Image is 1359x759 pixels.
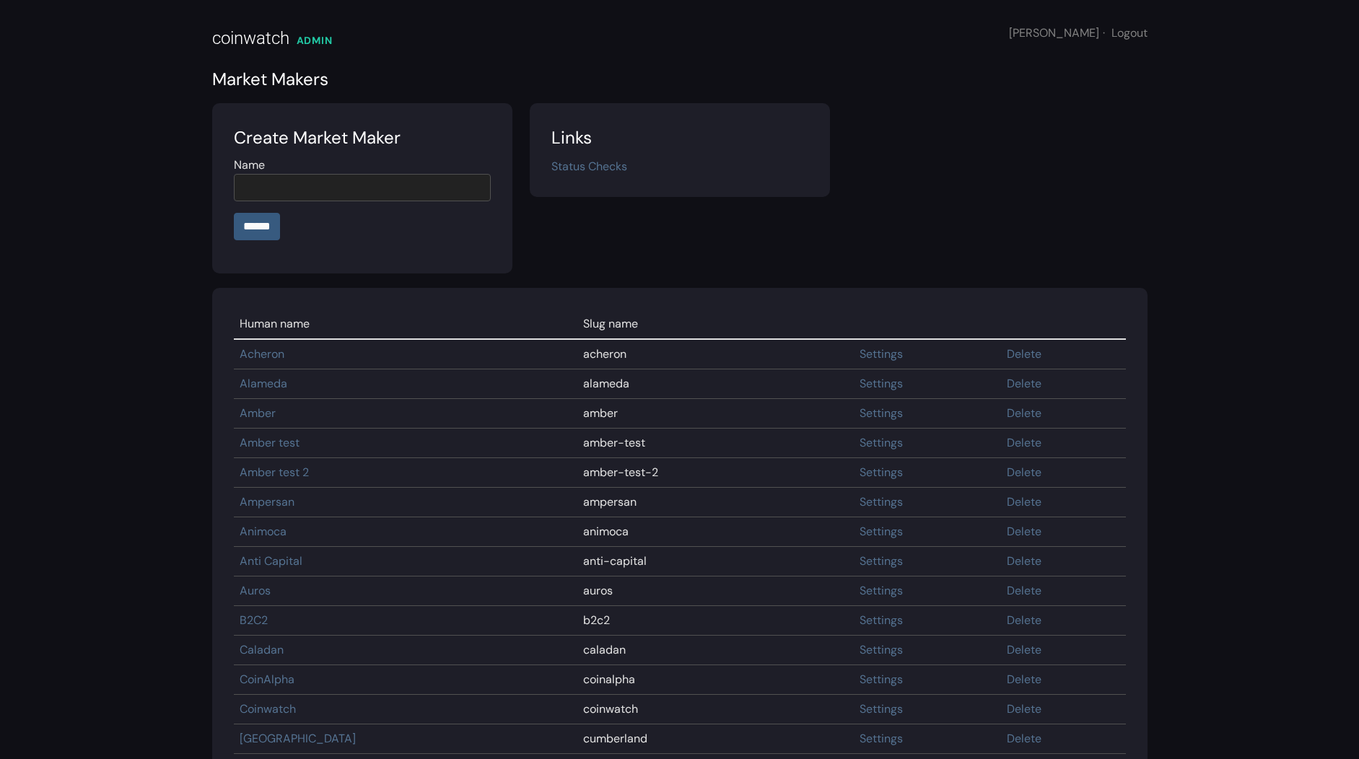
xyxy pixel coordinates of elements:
td: alameda [577,369,853,399]
a: Settings [860,642,903,657]
a: Settings [860,672,903,687]
a: Acheron [240,346,284,361]
a: Delete [1007,346,1041,361]
label: Name [234,157,265,174]
td: animoca [577,517,853,547]
div: Links [551,125,808,151]
a: Amber test [240,435,300,450]
td: b2c2 [577,606,853,636]
a: Coinwatch [240,701,296,716]
a: Ampersan [240,494,294,509]
a: Alameda [240,376,287,391]
a: Delete [1007,435,1041,450]
a: Logout [1111,25,1148,40]
div: Market Makers [212,66,1148,92]
td: ampersan [577,488,853,517]
td: coinwatch [577,695,853,724]
div: Create Market Maker [234,125,491,151]
a: Amber [240,405,276,421]
td: amber [577,399,853,429]
td: Slug name [577,310,853,339]
a: Settings [860,613,903,628]
span: · [1103,25,1105,40]
a: Delete [1007,672,1041,687]
a: Delete [1007,465,1041,480]
a: Settings [860,376,903,391]
a: Anti Capital [240,553,302,569]
a: B2C2 [240,613,268,628]
a: Delete [1007,376,1041,391]
a: Settings [860,346,903,361]
td: caladan [577,636,853,665]
a: Settings [860,465,903,480]
a: Amber test 2 [240,465,309,480]
a: Settings [860,494,903,509]
a: Delete [1007,613,1041,628]
td: anti-capital [577,547,853,576]
a: Caladan [240,642,284,657]
div: [PERSON_NAME] [1009,25,1148,42]
td: auros [577,576,853,606]
td: amber-test-2 [577,458,853,488]
td: coinalpha [577,665,853,695]
td: cumberland [577,724,853,754]
a: Animoca [240,524,287,539]
td: Human name [234,310,578,339]
a: Delete [1007,405,1041,421]
a: Delete [1007,524,1041,539]
div: coinwatch [212,25,289,51]
a: Delete [1007,583,1041,598]
a: Settings [860,553,903,569]
a: Delete [1007,731,1041,746]
a: Settings [860,701,903,716]
a: Delete [1007,494,1041,509]
a: Auros [240,583,271,598]
a: Status Checks [551,159,627,174]
a: Settings [860,731,903,746]
a: [GEOGRAPHIC_DATA] [240,731,356,746]
a: Settings [860,405,903,421]
a: Settings [860,524,903,539]
a: CoinAlpha [240,672,294,687]
a: Settings [860,435,903,450]
a: Delete [1007,642,1041,657]
a: Delete [1007,701,1041,716]
div: ADMIN [297,33,333,48]
td: amber-test [577,429,853,458]
td: acheron [577,339,853,369]
a: Delete [1007,553,1041,569]
a: Settings [860,583,903,598]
